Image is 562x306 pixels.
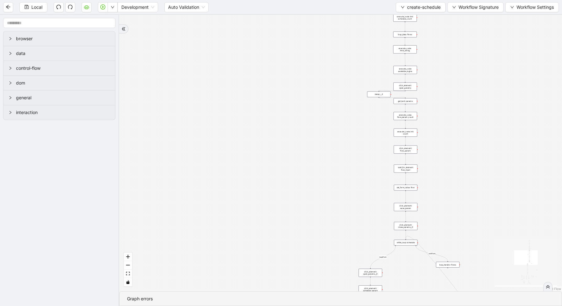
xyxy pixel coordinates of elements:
span: interaction [16,109,110,116]
div: execute_code: init: schedule_count [393,14,417,22]
button: cloud-server [82,2,92,12]
div: general [3,90,115,105]
div: dom [3,76,115,90]
g: Edge from click_element: open_params to delay:__4 [379,90,405,92]
div: click_element: schedule_param [358,285,382,293]
div: click_element: flow_param [394,145,417,154]
span: dom [16,79,110,86]
div: interaction [3,105,115,120]
span: down [510,5,514,9]
div: click_element: open_params__0 [359,269,382,277]
span: right [8,81,12,85]
span: right [8,96,12,100]
div: set_form_value: flow [394,185,417,191]
div: while_loop: schedule [394,240,417,246]
div: loop_data: flows [393,31,417,37]
span: undo [56,4,61,9]
div: click_element: open_params [393,83,417,91]
div: browser [3,31,115,46]
g: Edge from execute_code: time_string to execute_code: available_logins [405,54,405,65]
span: data [16,50,110,57]
div: delay:__4 [367,91,391,97]
button: undo [54,2,64,12]
div: get_text: params [394,98,417,104]
button: redo [65,2,75,12]
span: right [8,66,12,70]
button: zoom out [124,261,132,270]
g: Edge from while_loop: schedule to loop_iterator: flows [416,246,448,261]
span: right [8,37,12,41]
div: execute_code: available_logins [394,66,417,74]
button: toggle interactivity [124,278,132,287]
span: double-right [546,285,550,289]
span: Workflow Signature [459,4,499,11]
span: redo [68,4,73,9]
div: execute_code: init: count [394,128,417,137]
span: Local [31,4,42,11]
div: click_element: save_param [394,203,417,211]
div: control-flow [3,61,115,75]
div: wait_for_element: flow_input [394,165,417,173]
div: loop_iterator: flowsplus-circle [436,262,459,268]
span: play-circle [100,4,105,9]
span: create-schedule [407,4,441,11]
div: data [3,46,115,61]
div: Graph errors [127,295,554,302]
div: execute_code: time_string [393,45,417,53]
span: right [8,52,12,55]
span: double-right [121,27,126,31]
button: play-circle [98,2,108,12]
button: fit view [124,270,132,278]
button: saveLocal [19,2,47,12]
button: zoom in [124,253,132,261]
button: downWorkflow Settings [505,2,559,12]
span: arrow-left [6,4,11,9]
div: loop_iterator: flows [436,262,459,268]
span: general [16,94,110,101]
span: control-flow [16,65,110,72]
div: execute_code: flow_param_count [394,112,417,120]
span: down [401,5,405,9]
span: Development [121,3,154,12]
span: down [452,5,456,9]
a: React Flow attribution [545,287,561,291]
g: Edge from delay:__4 to get_text: params [379,97,405,98]
span: plus-circle [446,270,450,274]
button: arrow-left [3,2,13,12]
button: downWorkflow Signature [447,2,504,12]
span: Auto Validation [168,3,205,12]
g: Edge from while_loop: schedule to click_element: open_params__0 [370,246,395,268]
button: down [108,2,118,12]
span: Workflow Settings [517,4,554,11]
span: right [8,111,12,114]
span: down [111,5,114,9]
button: downcreate-schedule [396,2,446,12]
div: click_element: close_params__0 [394,222,417,230]
span: cloud-server [84,4,89,9]
span: save [24,5,29,9]
span: browser [16,35,110,42]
